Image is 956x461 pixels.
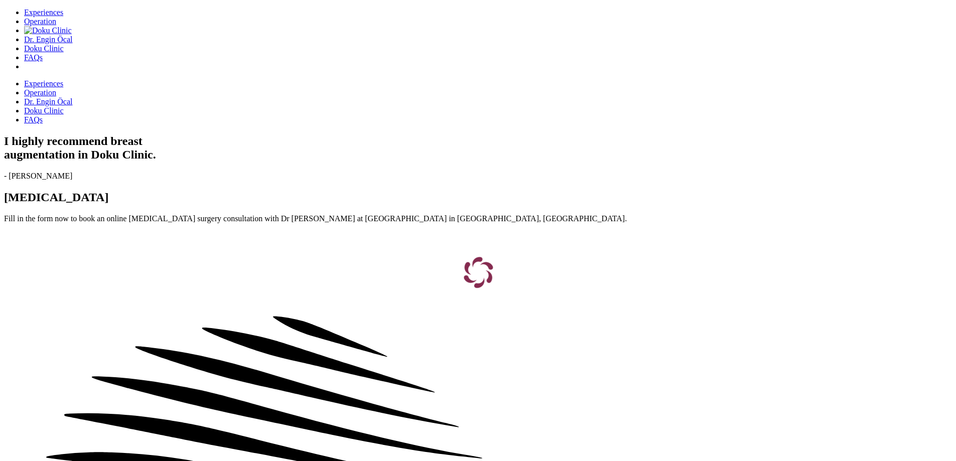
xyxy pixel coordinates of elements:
[24,35,72,44] a: Dr. Engin Öcal
[24,115,43,124] a: FAQs
[24,53,43,62] a: FAQs
[24,17,56,26] a: Operation
[24,79,63,88] a: Experiences
[24,26,72,35] img: Doku Clinic
[24,88,56,97] a: Operation
[24,8,63,17] a: Experiences
[24,106,64,115] a: Doku Clinic
[462,256,494,288] img: loading.gif
[4,134,952,162] h1: I highly recommend breast augmentation in Doku Clinic.
[4,214,952,223] p: Fill in the form now to book an online [MEDICAL_DATA] surgery consultation with Dr [PERSON_NAME] ...
[4,191,952,204] h2: [MEDICAL_DATA]
[24,97,72,106] a: Dr. Engin Öcal
[24,44,64,53] a: Doku Clinic
[4,172,72,180] span: - [PERSON_NAME]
